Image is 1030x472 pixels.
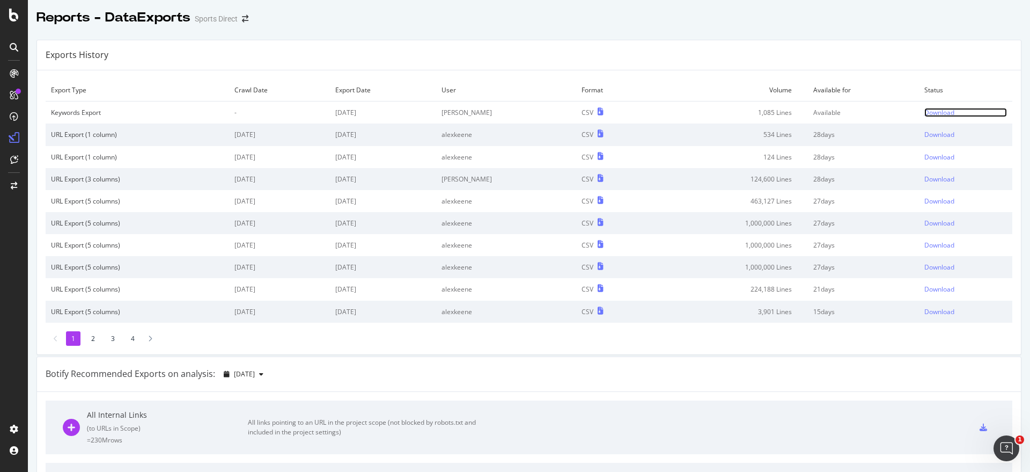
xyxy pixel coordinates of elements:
[808,301,919,323] td: 15 days
[582,130,593,139] div: CSV
[924,108,1007,117] a: Download
[924,130,1007,139] a: Download
[582,108,593,117] div: CSV
[51,263,224,272] div: URL Export (5 columns)
[924,307,1007,316] a: Download
[87,410,248,420] div: All Internal Links
[66,331,80,346] li: 1
[924,175,1007,184] a: Download
[924,241,954,250] div: Download
[924,108,954,117] div: Download
[808,212,919,234] td: 27 days
[651,168,808,190] td: 124,600 Lines
[51,307,224,316] div: URL Export (5 columns)
[436,301,577,323] td: alexkeene
[924,285,1007,294] a: Download
[576,79,651,101] td: Format
[330,124,436,146] td: [DATE]
[582,175,593,184] div: CSV
[229,278,330,300] td: [DATE]
[229,146,330,168] td: [DATE]
[51,130,224,139] div: URL Export (1 column)
[808,278,919,300] td: 21 days
[808,190,919,212] td: 27 days
[808,234,919,256] td: 27 days
[924,285,954,294] div: Download
[436,234,577,256] td: alexkeene
[808,79,919,101] td: Available for
[980,424,987,431] div: csv-export
[46,49,108,61] div: Exports History
[436,101,577,124] td: [PERSON_NAME]
[582,219,593,228] div: CSV
[330,79,436,101] td: Export Date
[242,15,248,23] div: arrow-right-arrow-left
[436,190,577,212] td: alexkeene
[234,369,255,379] span: 2025 Aug. 31st
[51,285,224,294] div: URL Export (5 columns)
[51,175,224,184] div: URL Export (3 columns)
[51,153,224,162] div: URL Export (1 column)
[651,190,808,212] td: 463,127 Lines
[924,197,1007,206] a: Download
[436,124,577,146] td: alexkeene
[924,219,1007,228] a: Download
[330,278,436,300] td: [DATE]
[51,241,224,250] div: URL Export (5 columns)
[36,9,190,27] div: Reports - DataExports
[924,263,1007,272] a: Download
[651,278,808,300] td: 224,188 Lines
[651,146,808,168] td: 124 Lines
[330,168,436,190] td: [DATE]
[582,285,593,294] div: CSV
[87,435,248,445] div: = 230M rows
[651,234,808,256] td: 1,000,000 Lines
[582,153,593,162] div: CSV
[651,101,808,124] td: 1,085 Lines
[330,190,436,212] td: [DATE]
[106,331,120,346] li: 3
[436,146,577,168] td: alexkeene
[229,79,330,101] td: Crawl Date
[51,219,224,228] div: URL Export (5 columns)
[46,79,229,101] td: Export Type
[994,435,1019,461] iframe: Intercom live chat
[582,307,593,316] div: CSV
[87,424,248,433] div: ( to URLs in Scope )
[229,124,330,146] td: [DATE]
[436,212,577,234] td: alexkeene
[808,168,919,190] td: 28 days
[919,79,1013,101] td: Status
[813,108,914,117] div: Available
[582,241,593,250] div: CSV
[330,212,436,234] td: [DATE]
[924,219,954,228] div: Download
[651,301,808,323] td: 3,901 Lines
[436,278,577,300] td: alexkeene
[229,234,330,256] td: [DATE]
[330,234,436,256] td: [DATE]
[651,256,808,278] td: 1,000,000 Lines
[924,197,954,206] div: Download
[808,124,919,146] td: 28 days
[924,241,1007,250] a: Download
[651,212,808,234] td: 1,000,000 Lines
[924,153,1007,162] a: Download
[924,307,954,316] div: Download
[582,263,593,272] div: CSV
[229,256,330,278] td: [DATE]
[651,79,808,101] td: Volume
[808,146,919,168] td: 28 days
[924,153,954,162] div: Download
[330,256,436,278] td: [DATE]
[924,263,954,272] div: Download
[229,101,330,124] td: -
[195,13,238,24] div: Sports Direct
[126,331,140,346] li: 4
[46,368,215,380] div: Botify Recommended Exports on analysis:
[436,79,577,101] td: User
[330,146,436,168] td: [DATE]
[436,256,577,278] td: alexkeene
[330,101,436,124] td: [DATE]
[651,124,808,146] td: 534 Lines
